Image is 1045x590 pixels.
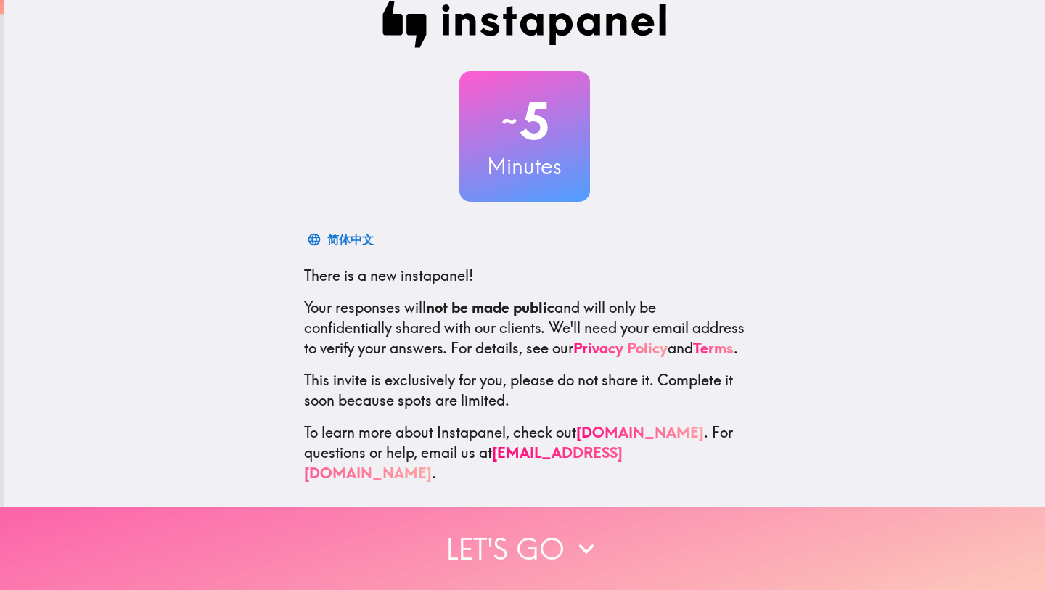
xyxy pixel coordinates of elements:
[304,225,380,254] button: 简体中文
[382,1,667,48] img: Instapanel
[459,151,590,181] h3: Minutes
[304,370,745,411] p: This invite is exclusively for you, please do not share it. Complete it soon because spots are li...
[693,339,734,357] a: Terms
[304,443,623,482] a: [EMAIL_ADDRESS][DOMAIN_NAME]
[304,266,473,284] span: There is a new instapanel!
[459,91,590,151] h2: 5
[327,229,374,250] div: 简体中文
[576,423,704,441] a: [DOMAIN_NAME]
[304,422,745,483] p: To learn more about Instapanel, check out . For questions or help, email us at .
[426,298,554,316] b: not be made public
[499,99,520,143] span: ~
[573,339,668,357] a: Privacy Policy
[304,298,745,358] p: Your responses will and will only be confidentially shared with our clients. We'll need your emai...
